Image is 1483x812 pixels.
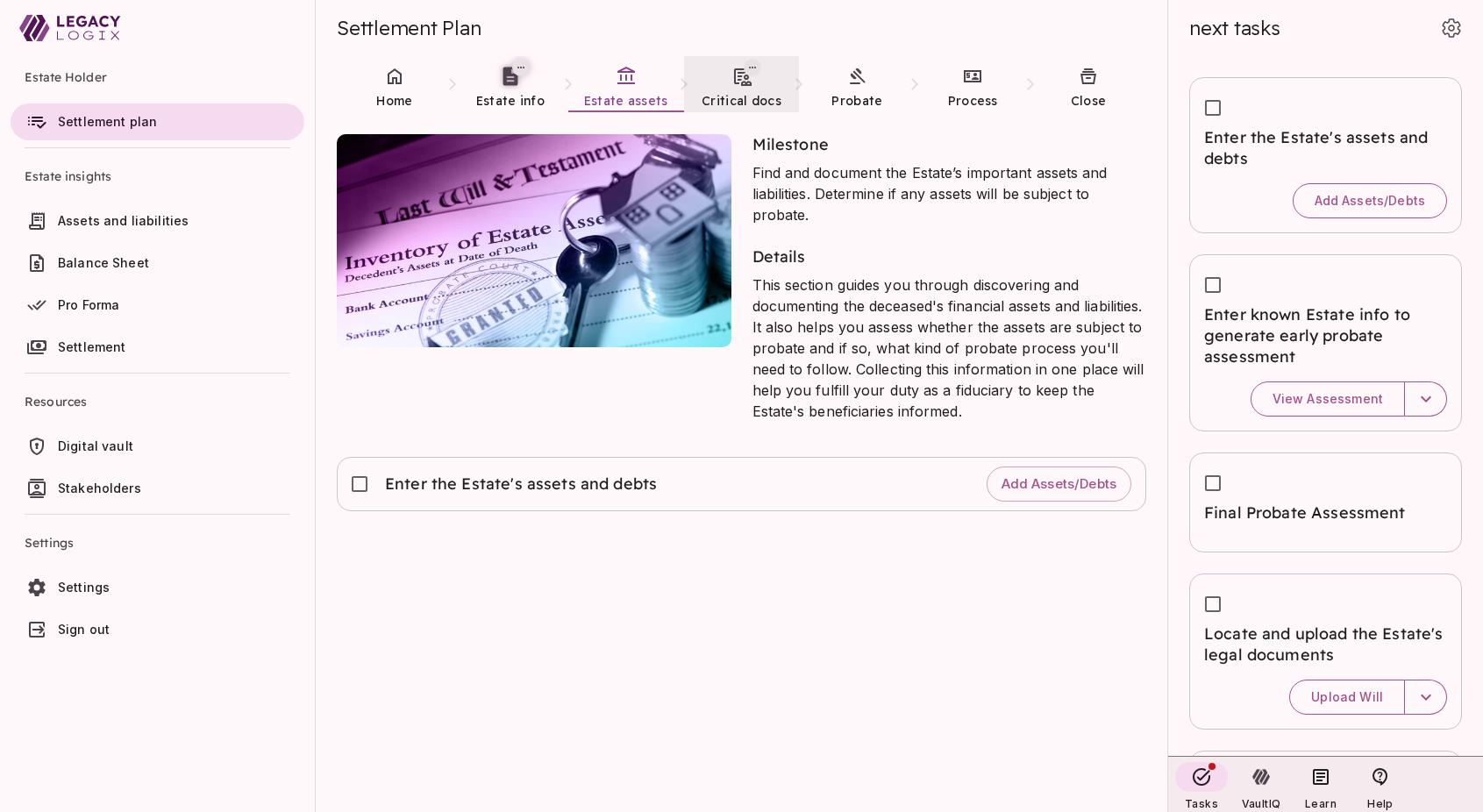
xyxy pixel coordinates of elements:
[1251,381,1405,417] button: View Assessment
[25,155,290,197] span: Estate insights
[11,569,304,606] a: Settings
[476,93,545,109] span: Estate info
[11,470,304,507] a: Stakeholders
[58,213,189,228] span: Assets and liabilities
[58,339,126,354] span: Settlement
[702,93,781,109] span: Critical docs
[1315,193,1425,209] span: Add Assets/Debts
[11,245,304,281] a: Balance Sheet
[58,622,110,637] span: Sign out
[1204,623,1447,666] span: Locate and upload the Estate's legal documents
[25,56,290,98] span: Estate Holder
[1242,797,1280,810] span: VaultIQ
[1204,304,1447,367] span: Enter known Estate info to generate early probate assessment
[1273,391,1383,407] span: View Assessment
[948,93,998,109] span: Process
[1071,93,1107,109] span: Close
[752,134,829,154] span: Milestone
[385,474,659,495] span: Enter the Estate's assets and debts
[11,103,304,140] a: Settlement plan
[584,93,668,109] span: Estate assets
[1189,254,1462,431] div: Enter known Estate info to generate early probate assessmentView Assessment
[831,93,882,109] span: Probate
[752,164,1108,224] span: Find and document the Estate’s important assets and liabilities. Determine if any assets will be ...
[1189,573,1462,730] div: Locate and upload the Estate's legal documentsUpload Will
[1305,797,1337,810] span: Learn
[11,428,304,465] a: Digital vault
[1189,16,1280,40] span: next tasks
[11,287,304,324] a: Pro Forma
[1002,476,1116,493] span: Add Assets/Debts
[752,276,1144,420] span: This section guides you through discovering and documenting the deceased's financial assets and l...
[11,203,304,239] a: Assets and liabilities
[25,381,290,423] span: Resources
[337,457,1146,511] div: Enter the Estate's assets and debtsAdd Assets/Debts
[376,93,412,109] span: Home
[987,467,1131,502] button: Add Assets/Debts
[1189,77,1462,233] div: Enter the Estate's assets and debtsAdd Assets/Debts
[1311,689,1383,705] span: Upload Will
[1289,680,1405,715] button: Upload Will
[11,329,304,366] a: Settlement
[58,114,157,129] span: Settlement plan
[11,611,304,648] a: Sign out
[58,438,133,453] span: Digital vault
[337,16,481,40] span: Settlement Plan
[1367,797,1393,810] span: Help
[58,297,119,312] span: Pro Forma
[1189,452,1462,552] div: Final Probate Assessment
[1293,183,1447,218] button: Add Assets/Debts
[1185,797,1218,810] span: Tasks
[25,522,290,564] span: Settings
[58,481,141,495] span: Stakeholders
[752,246,806,267] span: Details
[58,580,110,595] span: Settings
[1204,502,1447,524] span: Final Probate Assessment
[1204,127,1447,169] span: Enter the Estate's assets and debts
[337,134,731,347] img: settlement-plan
[58,255,149,270] span: Balance Sheet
